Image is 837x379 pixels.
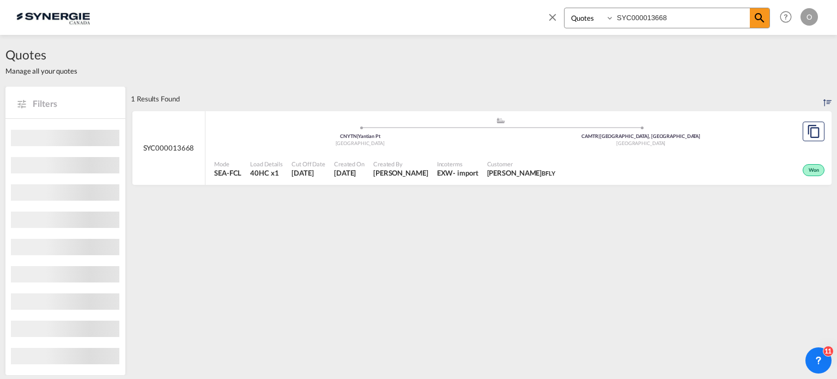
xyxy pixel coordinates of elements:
md-icon: icon-close [547,11,559,23]
span: Gabrielle Dery-Latour BFLY [487,168,555,178]
span: CNYTN Yantian Pt [340,133,380,139]
span: Incoterms [437,160,478,168]
span: CAMTR [GEOGRAPHIC_DATA], [GEOGRAPHIC_DATA] [581,133,700,139]
span: BFLY [542,170,555,177]
span: Load Details [250,160,283,168]
span: Adriana Groposila [373,168,428,178]
span: Filters [33,98,114,110]
span: [GEOGRAPHIC_DATA] [616,140,665,146]
img: 1f56c880d42311ef80fc7dca854c8e59.png [16,5,90,29]
span: Customer [487,160,555,168]
span: Created By [373,160,428,168]
div: Sort by: Created On [823,87,832,111]
span: icon-close [547,8,564,34]
div: 1 Results Found [131,87,180,111]
span: icon-magnify [750,8,769,28]
span: | [357,133,359,139]
span: Cut Off Date [292,160,325,168]
div: SYC000013668 assets/icons/custom/ship-fill.svgassets/icons/custom/roll-o-plane.svgOriginYantian P... [132,111,832,185]
div: Help [777,8,800,27]
span: Created On [334,160,365,168]
input: Enter Quotation Number [614,8,750,27]
span: Help [777,8,795,26]
div: Won [803,164,824,176]
span: Manage all your quotes [5,66,77,76]
span: | [598,133,600,139]
span: Quotes [5,46,77,63]
div: EXW import [437,168,478,178]
span: SEA-FCL [214,168,241,178]
div: EXW [437,168,453,178]
div: - import [453,168,478,178]
span: SYC000013668 [143,143,195,153]
md-icon: icon-magnify [753,11,766,25]
span: Mode [214,160,241,168]
span: 31 Jul 2025 [292,168,325,178]
span: 31 Jul 2025 [334,168,365,178]
button: Copy Quote [803,122,824,141]
span: [GEOGRAPHIC_DATA] [336,140,385,146]
span: 40HC x 1 [250,168,283,178]
md-icon: assets/icons/custom/ship-fill.svg [494,118,507,123]
div: O [800,8,818,26]
span: Won [809,167,822,175]
md-icon: assets/icons/custom/copyQuote.svg [807,125,820,138]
